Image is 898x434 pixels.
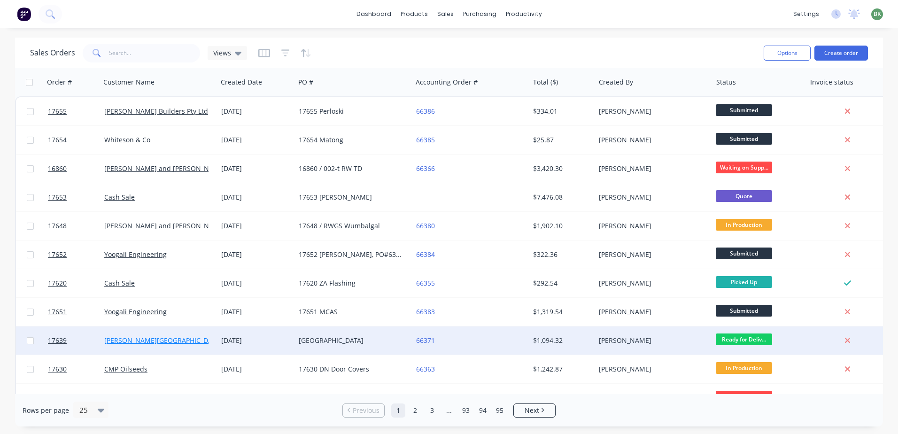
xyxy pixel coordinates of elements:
div: 17655 Perloski [299,107,403,116]
a: 17655 [48,97,104,125]
a: 66363 [416,364,435,373]
div: products [396,7,433,21]
a: 17653 [48,183,104,211]
a: 17651 [48,298,104,326]
div: [DATE] [221,336,291,345]
div: [DATE] [221,307,291,317]
span: 16860 [48,164,67,173]
div: [PERSON_NAME] [599,250,703,259]
a: Page 1 is your current page [391,403,405,418]
a: 66380 [416,221,435,230]
div: $1,094.32 [533,336,588,345]
span: Picked Up [716,276,772,288]
div: Accounting Order # [416,77,478,87]
div: purchasing [458,7,501,21]
div: Status [716,77,736,87]
span: 17620 [48,279,67,288]
span: 17650 [48,393,67,403]
div: [DATE] [221,135,291,145]
div: $292.54 [533,279,588,288]
a: Page 93 [459,403,473,418]
a: 17648 [48,212,104,240]
div: [DATE] [221,279,291,288]
div: $7,476.08 [533,193,588,202]
a: Page 2 [408,403,422,418]
a: 66385 [416,135,435,144]
span: 17653 [48,193,67,202]
span: Previous [353,406,379,415]
a: Yoogali Engineering [104,307,167,316]
ul: Pagination [339,403,559,418]
div: 17648 / RWGS Wumbalgal [299,221,403,231]
a: 66383 [416,307,435,316]
div: Created By [599,77,633,87]
a: 17630 [48,355,104,383]
span: Rows per page [23,406,69,415]
a: 66366 [416,164,435,173]
a: 66382 [416,393,435,402]
div: [PERSON_NAME] [599,279,703,288]
a: Page 94 [476,403,490,418]
div: 16860 / 002-t RW TD [299,164,403,173]
span: In Production [716,219,772,231]
span: In Production [716,362,772,374]
div: Created Date [221,77,262,87]
a: Page 95 [493,403,507,418]
span: Next [525,406,539,415]
img: Factory [17,7,31,21]
a: 17652 [48,240,104,269]
div: $45.54 [533,393,588,403]
a: [PERSON_NAME] Builders Pty Ltd [104,107,208,116]
div: 17620 ZA Flashing [299,279,403,288]
span: 17630 [48,364,67,374]
div: [PERSON_NAME] [599,336,703,345]
div: [DATE] [221,107,291,116]
div: $1,902.10 [533,221,588,231]
span: 17651 [48,307,67,317]
a: 66386 [416,107,435,116]
span: 17639 [48,336,67,345]
span: Submitted [716,133,772,145]
div: 17651 MCAS [299,307,403,317]
span: Ready for Deliv... [716,333,772,345]
div: [PERSON_NAME] [599,364,703,374]
a: [PERSON_NAME][GEOGRAPHIC_DATA] [104,336,222,345]
div: [PERSON_NAME] [599,164,703,173]
a: Jump forward [442,403,456,418]
a: [PERSON_NAME] and [PERSON_NAME] [104,221,225,230]
div: 17650 CG DP [299,393,403,403]
div: [DATE] [221,393,291,403]
div: $1,242.87 [533,364,588,374]
a: 17639 [48,326,104,355]
div: 17652 [PERSON_NAME], PO#63098 [299,250,403,259]
div: $1,319.54 [533,307,588,317]
a: Cash Sale [104,279,135,287]
span: Views [213,48,231,58]
input: Search... [109,44,201,62]
span: BK [874,10,881,18]
div: 17654 Matong [299,135,403,145]
a: Yoogali Engineering [104,250,167,259]
div: [PERSON_NAME] [599,107,703,116]
div: [PERSON_NAME] [599,393,703,403]
a: 16860 [48,155,104,183]
div: $3,420.30 [533,164,588,173]
div: [PERSON_NAME] [599,221,703,231]
div: [PERSON_NAME] [599,307,703,317]
div: 17630 DN Door Covers [299,364,403,374]
span: 17654 [48,135,67,145]
div: $322.36 [533,250,588,259]
a: [PERSON_NAME] and [PERSON_NAME] [104,164,225,173]
a: Cash Sale [104,193,135,201]
div: Order # [47,77,72,87]
button: Create order [814,46,868,61]
a: Page 3 [425,403,439,418]
div: [PERSON_NAME] [599,193,703,202]
div: Total ($) [533,77,558,87]
div: sales [433,7,458,21]
div: Invoice status [810,77,853,87]
a: Whiteson & Co [104,135,150,144]
div: $334.01 [533,107,588,116]
div: [DATE] [221,193,291,202]
span: Submitted [716,104,772,116]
